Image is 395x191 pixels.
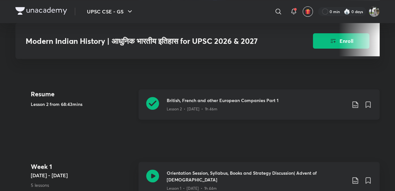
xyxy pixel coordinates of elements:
img: streak [344,8,350,15]
a: Company Logo [15,7,67,16]
img: avatar [305,9,311,14]
img: Company Logo [15,7,67,15]
button: avatar [303,6,313,17]
img: Anjali Ror [369,6,380,17]
h5: Lesson 2 from 68:43mins [31,101,133,107]
h4: Resume [31,89,133,99]
h3: British, French and other European Companies Part 1 [167,97,346,104]
h5: [DATE] - [DATE] [31,171,133,179]
h4: Week 1 [31,162,133,171]
h3: Modern Indian History | आधुनिक भारतीय इतिहास for UPSC 2026 & 2027 [26,36,277,46]
p: 5 lessons [31,182,133,188]
button: UPSC CSE - GS [83,5,138,18]
p: Lesson 2 • [DATE] • 1h 46m [167,106,217,112]
button: Enroll [313,33,369,49]
a: British, French and other European Companies Part 1Lesson 2 • [DATE] • 1h 46m [139,89,380,127]
h3: Orientation Session, Syllabus, Books and Strategy Discussion| Advent of [DEMOGRAPHIC_DATA] [167,170,346,183]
